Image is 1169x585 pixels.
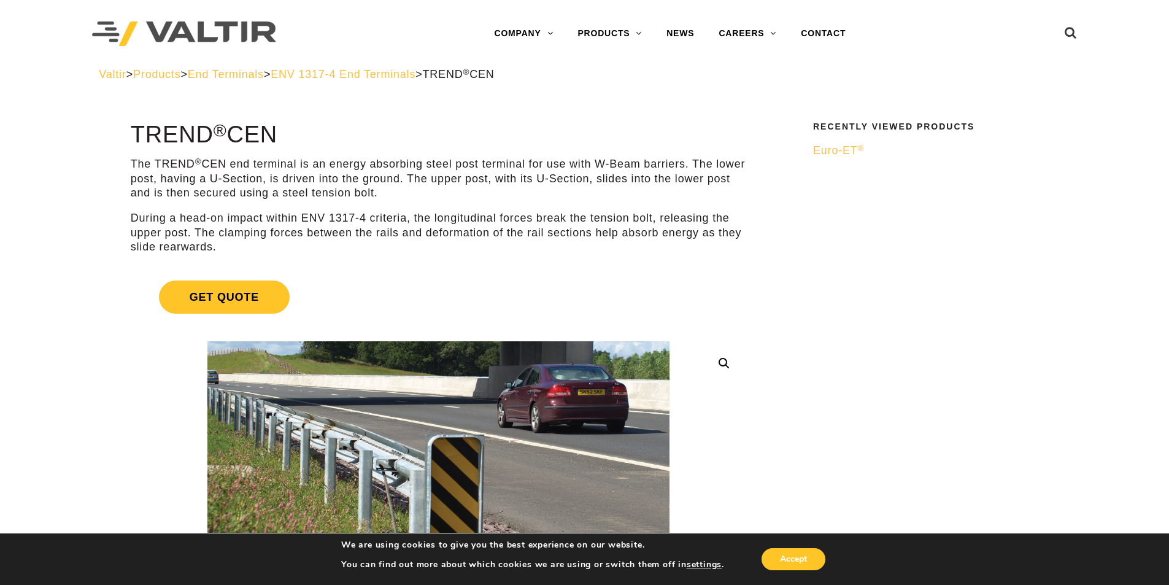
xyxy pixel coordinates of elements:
[813,122,1062,131] h2: Recently Viewed Products
[99,68,126,80] a: Valtir
[131,157,746,200] p: The TREND CEN end terminal is an energy absorbing steel post terminal for use with W-Beam barrier...
[133,68,180,80] a: Products
[813,144,1062,158] a: Euro-ET®
[131,266,746,328] a: Get Quote
[706,21,789,46] a: CAREERS
[463,68,470,77] sup: ®
[99,68,1070,82] div: > > > >
[813,144,864,157] span: Euro-ET
[131,211,746,254] p: During a head-on impact within ENV 1317-4 criteria, the longitudinal forces break the tension bol...
[789,21,858,46] a: CONTACT
[565,21,654,46] a: PRODUCTS
[423,68,495,80] span: TREND CEN
[131,122,746,148] h1: TREND CEN
[92,21,276,47] img: Valtir
[195,157,202,166] sup: ®
[188,68,264,80] a: End Terminals
[687,559,722,570] button: settings
[858,144,865,153] sup: ®
[654,21,706,46] a: NEWS
[341,540,724,551] p: We are using cookies to give you the best experience on our website.
[159,281,290,314] span: Get Quote
[214,120,227,140] sup: ®
[482,21,565,46] a: COMPANY
[341,559,724,570] p: You can find out more about which cookies we are using or switch them off in .
[271,68,415,80] a: ENV 1317-4 End Terminals
[762,548,825,570] button: Accept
